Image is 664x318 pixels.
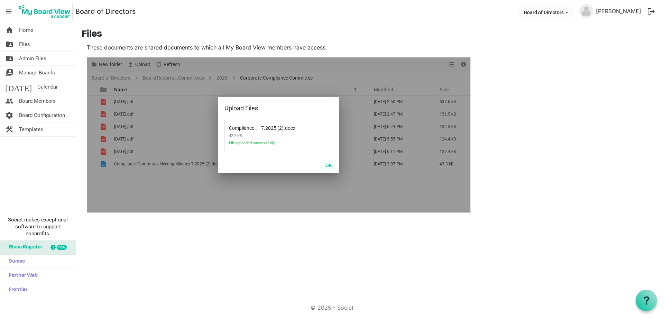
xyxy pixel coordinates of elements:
[5,269,38,283] span: Partner Web
[82,29,658,40] h3: Files
[5,37,13,51] span: folder_shared
[57,245,67,250] div: new
[5,122,13,136] span: construction
[321,160,336,170] button: OK
[17,3,75,20] a: My Board View Logo
[5,66,13,80] span: switch_account
[229,131,302,141] span: 42.2 KB
[224,103,311,113] div: Upload Files
[5,240,42,254] span: Glass Register
[37,80,58,94] span: Calendar
[19,52,46,65] span: Admin Files
[593,4,644,18] a: [PERSON_NAME]
[19,37,30,51] span: Files
[75,4,136,18] a: Board of Directors
[229,121,284,131] span: Compliance Committee Meeting Minutes 7.2025 (2).docx
[5,283,27,297] span: Frontier
[19,108,65,122] span: Board Configuration
[5,23,13,37] span: home
[5,108,13,122] span: settings
[3,216,73,237] span: Societ makes exceptional software to support nonprofits.
[19,66,55,80] span: Manage Boards
[229,141,302,149] span: File uploaded successfully
[579,4,593,18] img: no-profile-picture.svg
[5,255,25,269] span: Sumac
[5,52,13,65] span: folder_shared
[87,43,471,52] p: These documents are shared documents to which all My Board View members have access.
[2,5,15,18] span: menu
[17,3,73,20] img: My Board View Logo
[19,122,43,136] span: Templates
[5,80,32,94] span: [DATE]
[19,94,56,108] span: Board Members
[519,7,573,17] button: Board of Directors dropdownbutton
[19,23,33,37] span: Home
[5,94,13,108] span: people
[644,4,658,19] button: logout
[311,304,353,311] a: © 2025 - Societ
